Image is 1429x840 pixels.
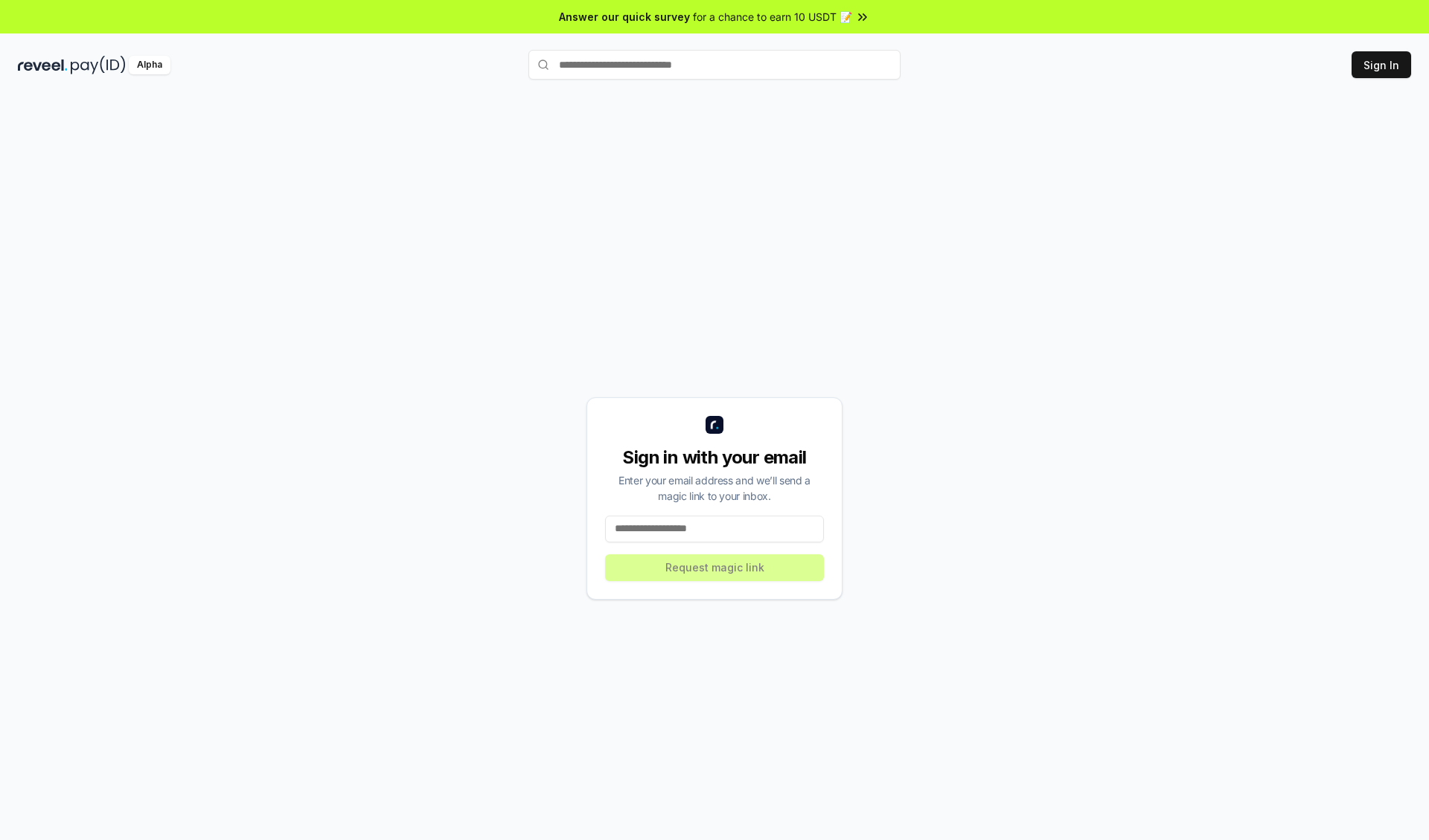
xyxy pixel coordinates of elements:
div: Enter your email address and we’ll send a magic link to your inbox. [605,472,824,504]
img: reveel_dark [18,56,68,74]
button: Sign In [1352,51,1411,78]
div: Sign in with your email [605,446,824,469]
span: Answer our quick survey [559,9,690,25]
div: Alpha [129,56,170,74]
img: pay_id [71,56,126,74]
span: for a chance to earn 10 USDT 📝 [693,9,852,25]
img: logo_small [706,416,723,434]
